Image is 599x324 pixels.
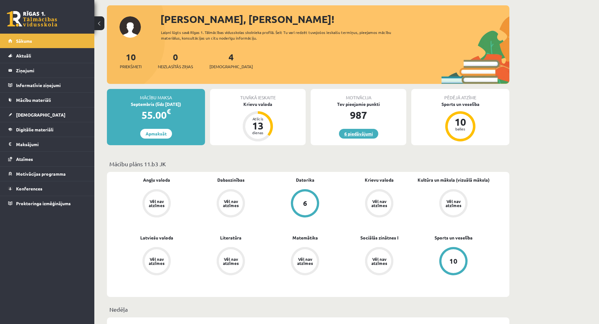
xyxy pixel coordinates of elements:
[220,234,241,241] a: Literatūra
[268,189,342,219] a: 6
[16,63,86,78] legend: Ziņojumi
[16,127,53,132] span: Digitālie materiāli
[16,97,51,103] span: Mācību materiāli
[445,199,462,207] div: Vēl nav atzīmes
[8,34,86,48] a: Sākums
[16,186,42,191] span: Konferences
[435,234,473,241] a: Sports un veselība
[16,137,86,151] legend: Maksājumi
[119,189,194,219] a: Vēl nav atzīmes
[148,257,165,265] div: Vēl nav atzīmes
[194,189,268,219] a: Vēl nav atzīmes
[7,11,57,27] a: Rīgas 1. Tālmācības vidusskola
[119,247,194,277] a: Vēl nav atzīmes
[16,112,65,118] span: [DEMOGRAPHIC_DATA]
[8,167,86,181] a: Motivācijas programma
[140,129,172,139] a: Apmaksāt
[248,131,267,135] div: dienas
[210,101,306,107] div: Krievu valoda
[248,121,267,131] div: 13
[342,189,416,219] a: Vēl nav atzīmes
[411,101,509,107] div: Sports un veselība
[16,171,66,177] span: Motivācijas programma
[140,234,173,241] a: Latviešu valoda
[451,127,470,131] div: balles
[416,189,491,219] a: Vēl nav atzīmes
[268,247,342,277] a: Vēl nav atzīmes
[303,200,307,207] div: 6
[222,257,240,265] div: Vēl nav atzīmes
[120,63,141,70] span: Priekšmeti
[209,63,253,70] span: [DEMOGRAPHIC_DATA]
[109,160,507,168] p: Mācību plāns 11.b3 JK
[158,63,193,70] span: Neizlasītās ziņas
[109,305,507,314] p: Nedēļa
[292,234,318,241] a: Matemātika
[16,53,31,58] span: Aktuāli
[365,177,394,183] a: Krievu valoda
[158,51,193,70] a: 0Neizlasītās ziņas
[16,38,32,44] span: Sākums
[8,78,86,92] a: Informatīvie ziņojumi
[449,258,458,265] div: 10
[451,117,470,127] div: 10
[161,30,402,41] div: Laipni lūgts savā Rīgas 1. Tālmācības vidusskolas skolnieka profilā. Šeit Tu vari redzēt tuvojošo...
[107,89,205,101] div: Mācību maksa
[360,234,398,241] a: Sociālās zinātnes I
[194,247,268,277] a: Vēl nav atzīmes
[311,101,406,107] div: Tev pieejamie punkti
[8,107,86,122] a: [DEMOGRAPHIC_DATA]
[416,247,491,277] a: 10
[296,257,314,265] div: Vēl nav atzīmes
[120,51,141,70] a: 10Priekšmeti
[339,129,378,139] a: 6 piedāvājumi
[8,137,86,151] a: Maksājumi
[342,247,416,277] a: Vēl nav atzīmes
[217,177,245,183] a: Dabaszinības
[8,63,86,78] a: Ziņojumi
[222,199,240,207] div: Vēl nav atzīmes
[8,48,86,63] a: Aktuāli
[248,117,267,121] div: Atlicis
[8,181,86,196] a: Konferences
[370,199,388,207] div: Vēl nav atzīmes
[16,200,71,206] span: Proktoringa izmēģinājums
[107,107,205,123] div: 55.00
[148,199,165,207] div: Vēl nav atzīmes
[16,78,86,92] legend: Informatīvie ziņojumi
[8,122,86,137] a: Digitālie materiāli
[370,257,388,265] div: Vēl nav atzīmes
[296,177,314,183] a: Datorika
[209,51,253,70] a: 4[DEMOGRAPHIC_DATA]
[411,101,509,142] a: Sports un veselība 10 balles
[210,89,306,101] div: Tuvākā ieskaite
[311,89,406,101] div: Motivācija
[167,107,171,116] span: €
[143,177,170,183] a: Angļu valoda
[210,101,306,142] a: Krievu valoda Atlicis 13 dienas
[8,152,86,166] a: Atzīmes
[107,101,205,107] div: Septembris (līdz [DATE])
[418,177,490,183] a: Kultūra un māksla (vizuālā māksla)
[311,107,406,123] div: 987
[8,93,86,107] a: Mācību materiāli
[16,156,33,162] span: Atzīmes
[160,12,509,27] div: [PERSON_NAME], [PERSON_NAME]!
[411,89,509,101] div: Pēdējā atzīme
[8,196,86,211] a: Proktoringa izmēģinājums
